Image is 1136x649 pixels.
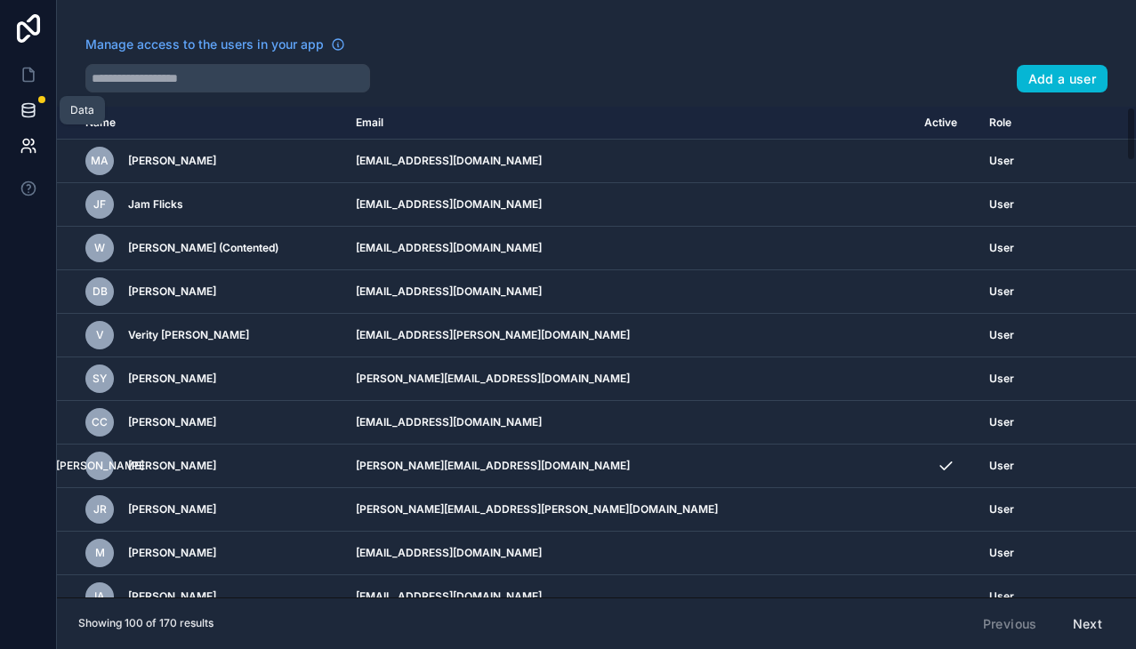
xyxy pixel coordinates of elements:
th: Name [57,107,345,140]
td: [EMAIL_ADDRESS][DOMAIN_NAME] [345,401,914,445]
span: W [94,241,105,255]
th: Email [345,107,914,140]
span: User [989,546,1014,560]
span: User [989,154,1014,168]
span: JR [93,502,107,517]
span: User [989,197,1014,212]
td: [EMAIL_ADDRESS][DOMAIN_NAME] [345,270,914,314]
button: Next [1060,609,1115,639]
span: [PERSON_NAME] [128,284,216,299]
span: User [989,328,1014,342]
button: Add a user [1017,65,1108,93]
span: User [989,589,1014,604]
td: [PERSON_NAME][EMAIL_ADDRESS][PERSON_NAME][DOMAIN_NAME] [345,488,914,532]
td: [EMAIL_ADDRESS][DOMAIN_NAME] [345,532,914,575]
td: [PERSON_NAME][EMAIL_ADDRESS][DOMAIN_NAME] [345,357,914,401]
span: [PERSON_NAME] [128,154,216,168]
span: DB [93,284,108,299]
a: Manage access to the users in your app [85,36,345,53]
div: Data [70,103,94,117]
span: V [96,328,104,342]
span: User [989,284,1014,299]
span: [PERSON_NAME] [128,372,216,386]
span: [PERSON_NAME] [128,459,216,473]
span: M [95,546,105,560]
td: [EMAIL_ADDRESS][DOMAIN_NAME] [345,140,914,183]
span: Showing 100 of 170 results [78,616,214,630]
th: Role [979,107,1089,140]
span: [PERSON_NAME] [128,546,216,560]
span: IA [94,589,105,604]
td: [EMAIL_ADDRESS][PERSON_NAME][DOMAIN_NAME] [345,314,914,357]
td: [PERSON_NAME][EMAIL_ADDRESS][DOMAIN_NAME] [345,445,914,488]
span: JF [93,197,106,212]
span: User [989,241,1014,255]
td: [EMAIL_ADDRESS][DOMAIN_NAME] [345,575,914,619]
span: User [989,459,1014,473]
td: [EMAIL_ADDRESS][DOMAIN_NAME] [345,227,914,270]
td: [EMAIL_ADDRESS][DOMAIN_NAME] [345,183,914,227]
span: MA [91,154,109,168]
th: Active [914,107,979,140]
span: [PERSON_NAME] [128,589,216,604]
span: User [989,415,1014,429]
div: scrollable content [57,107,1136,597]
span: CC [92,415,108,429]
span: User [989,372,1014,386]
span: Manage access to the users in your app [85,36,324,53]
span: User [989,502,1014,517]
span: [PERSON_NAME] [128,502,216,517]
span: [PERSON_NAME] [128,415,216,429]
span: [PERSON_NAME] [56,459,144,473]
span: SY [93,372,107,386]
span: [PERSON_NAME] (Contented) [128,241,278,255]
span: Verity [PERSON_NAME] [128,328,249,342]
span: Jam Flicks [128,197,183,212]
